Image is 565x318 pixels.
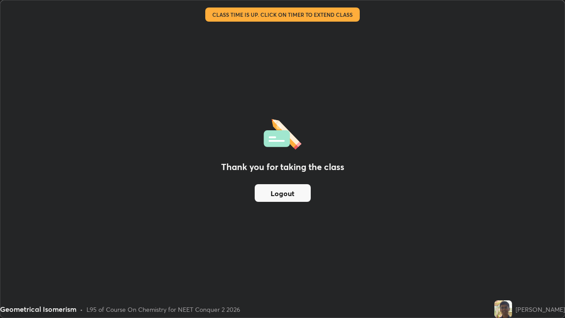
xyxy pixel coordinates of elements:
img: fba4d28887b045a8b942f0c1c28c138a.jpg [494,300,512,318]
button: Logout [255,184,311,202]
img: offlineFeedback.1438e8b3.svg [264,116,301,150]
div: L95 of Course On Chemistry for NEET Conquer 2 2026 [87,305,240,314]
div: • [80,305,83,314]
h2: Thank you for taking the class [221,160,344,174]
div: [PERSON_NAME] [516,305,565,314]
